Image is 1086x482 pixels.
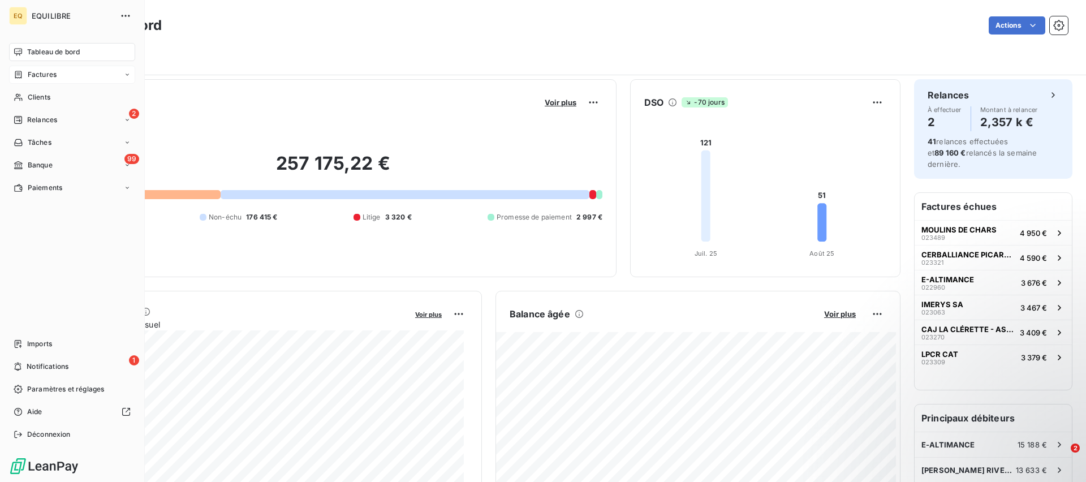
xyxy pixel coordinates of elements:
tspan: Août 25 [809,249,834,257]
h4: 2 [928,113,962,131]
span: MOULINS DE CHARS [921,225,997,234]
a: Imports [9,335,135,353]
span: relances effectuées et relancés la semaine dernière. [928,137,1037,169]
span: Notifications [27,361,68,372]
span: 2 [1071,444,1080,453]
span: 89 160 € [934,148,966,157]
span: Banque [28,160,53,170]
span: CERBALLIANCE PICARDIE [921,250,1015,259]
span: Tâches [28,137,51,148]
h6: Relances [928,88,969,102]
span: Chiffre d'affaires mensuel [64,319,407,330]
span: Factures [28,70,57,80]
span: 022960 [921,284,945,291]
h2: 257 175,22 € [64,152,602,186]
img: Logo LeanPay [9,457,79,475]
span: E-ALTIMANCE [921,275,974,284]
span: 023270 [921,334,945,341]
span: Voir plus [415,311,442,319]
span: 023309 [921,359,945,365]
span: Litige [363,212,381,222]
button: LPCR CAT0233093 379 € [915,345,1072,369]
span: Aide [27,407,42,417]
button: CERBALLIANCE PICARDIE0233214 590 € [915,245,1072,270]
span: Paiements [28,183,62,193]
span: 3 379 € [1021,353,1047,362]
span: 023489 [921,234,945,241]
span: Voir plus [545,98,576,107]
a: Tableau de bord [9,43,135,61]
span: Promesse de paiement [497,212,572,222]
span: À effectuer [928,106,962,113]
span: -70 jours [682,97,727,107]
span: 023063 [921,309,945,316]
a: 2Relances [9,111,135,129]
span: EQUILIBRE [32,11,113,20]
a: Factures [9,66,135,84]
button: MOULINS DE CHARS0234894 950 € [915,220,1072,245]
button: CAJ LA CLÉRETTE - ASSOCIATION PAPILLONS0232703 409 € [915,320,1072,345]
a: Tâches [9,134,135,152]
button: Voir plus [821,309,859,319]
span: Relances [27,115,57,125]
span: Imports [27,339,52,349]
span: CAJ LA CLÉRETTE - ASSOCIATION PAPILLONS [921,325,1015,334]
a: 99Banque [9,156,135,174]
span: Déconnexion [27,429,71,440]
h4: 2,357 k € [980,113,1038,131]
span: Montant à relancer [980,106,1038,113]
span: Clients [28,92,50,102]
a: Aide [9,403,135,421]
span: 3 320 € [385,212,412,222]
h6: DSO [644,96,663,109]
span: 99 [124,154,139,164]
span: 3 676 € [1021,278,1047,287]
span: 13 633 € [1016,466,1047,475]
span: 176 415 € [246,212,277,222]
span: 41 [928,137,936,146]
span: IMERYS SA [921,300,963,309]
span: 2 997 € [576,212,602,222]
span: 3 409 € [1020,328,1047,337]
span: 4 590 € [1020,253,1047,262]
span: LPCR CAT [921,350,958,359]
button: IMERYS SA0230633 467 € [915,295,1072,320]
tspan: Juil. 25 [695,249,717,257]
h6: Balance âgée [510,307,570,321]
span: 4 950 € [1020,229,1047,238]
span: Non-échu [209,212,242,222]
div: EQ [9,7,27,25]
button: Actions [989,16,1045,35]
span: 1 [129,355,139,365]
span: Tableau de bord [27,47,80,57]
button: Voir plus [412,309,445,319]
button: E-ALTIMANCE0229603 676 € [915,270,1072,295]
a: Paiements [9,179,135,197]
span: Paramètres et réglages [27,384,104,394]
span: [PERSON_NAME] RIVER FRANCE SAFETY ASSESSMENT [921,466,1016,475]
button: Voir plus [541,97,580,107]
span: Voir plus [824,309,856,319]
iframe: Intercom notifications message [860,372,1086,451]
iframe: Intercom live chat [1048,444,1075,471]
span: 2 [129,109,139,119]
span: 023321 [921,259,943,266]
a: Clients [9,88,135,106]
span: 3 467 € [1020,303,1047,312]
a: Paramètres et réglages [9,380,135,398]
h6: Factures échues [915,193,1072,220]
